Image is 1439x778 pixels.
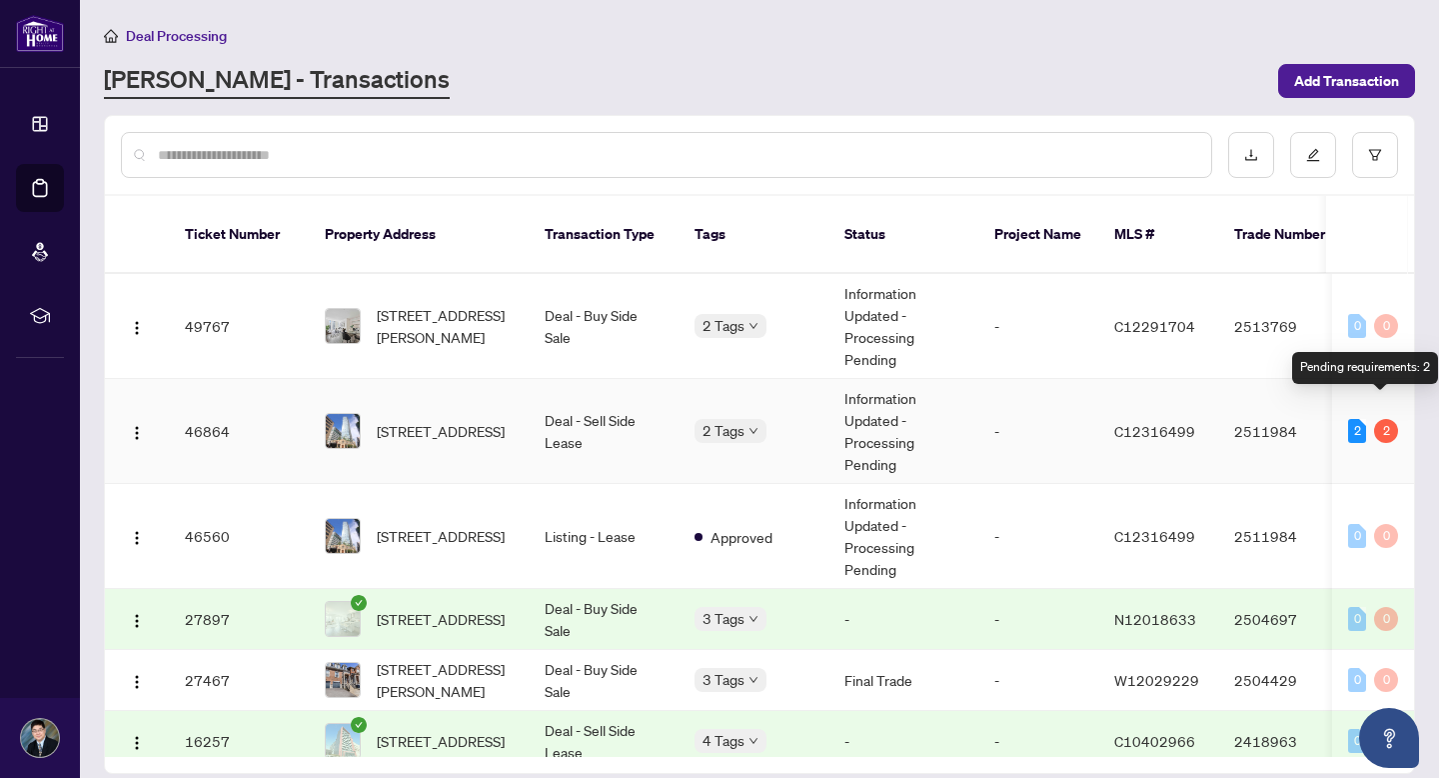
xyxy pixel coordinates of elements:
button: Logo [121,603,153,635]
span: 4 Tags [703,729,744,752]
td: 27897 [169,589,309,650]
span: Add Transaction [1294,65,1399,97]
span: down [748,426,758,436]
td: 16257 [169,711,309,772]
img: Logo [129,613,145,629]
button: download [1228,132,1274,178]
span: filter [1368,148,1382,162]
div: 0 [1348,607,1366,631]
td: 46864 [169,379,309,484]
td: Listing - Lease [529,484,679,589]
th: Trade Number [1218,196,1358,274]
span: W12029229 [1114,671,1199,689]
div: 0 [1348,314,1366,338]
button: edit [1290,132,1336,178]
button: Logo [121,664,153,696]
img: thumbnail-img [326,414,360,448]
span: [STREET_ADDRESS] [377,730,505,752]
th: Property Address [309,196,529,274]
span: C12316499 [1114,527,1195,545]
button: Logo [121,310,153,342]
div: 0 [1374,524,1398,548]
td: Information Updated - Processing Pending [828,274,978,379]
img: Logo [129,425,145,441]
span: check-circle [351,595,367,611]
span: [STREET_ADDRESS][PERSON_NAME] [377,304,513,348]
img: Logo [129,320,145,336]
span: down [748,321,758,331]
span: check-circle [351,717,367,733]
span: C12291704 [1114,317,1195,335]
td: - [978,650,1098,711]
td: Deal - Buy Side Sale [529,589,679,650]
div: 0 [1348,729,1366,753]
td: Deal - Buy Side Sale [529,650,679,711]
td: - [978,484,1098,589]
th: Transaction Type [529,196,679,274]
td: - [828,589,978,650]
th: MLS # [1098,196,1218,274]
img: thumbnail-img [326,663,360,697]
div: 0 [1374,607,1398,631]
span: Approved [711,526,772,548]
span: 3 Tags [703,607,744,630]
span: [STREET_ADDRESS][PERSON_NAME] [377,658,513,702]
th: Status [828,196,978,274]
td: 46560 [169,484,309,589]
span: down [748,736,758,746]
span: N12018633 [1114,610,1196,628]
span: C10402966 [1114,732,1195,750]
div: 0 [1348,524,1366,548]
span: down [748,675,758,685]
span: C12316499 [1114,422,1195,440]
img: thumbnail-img [326,602,360,636]
img: Profile Icon [21,719,59,757]
button: Logo [121,415,153,447]
button: filter [1352,132,1398,178]
div: Pending requirements: 2 [1292,352,1438,384]
img: logo [16,15,64,52]
span: edit [1306,148,1320,162]
span: [STREET_ADDRESS] [377,525,505,547]
span: [STREET_ADDRESS] [377,608,505,630]
td: Deal - Sell Side Lease [529,379,679,484]
div: 2 [1348,419,1366,443]
td: 2511984 [1218,484,1358,589]
td: 27467 [169,650,309,711]
span: [STREET_ADDRESS] [377,420,505,442]
span: download [1244,148,1258,162]
img: thumbnail-img [326,309,360,343]
button: Logo [121,520,153,552]
span: down [748,614,758,624]
th: Ticket Number [169,196,309,274]
button: Logo [121,725,153,757]
td: - [978,711,1098,772]
div: 0 [1348,668,1366,692]
td: Deal - Sell Side Lease [529,711,679,772]
th: Project Name [978,196,1098,274]
span: home [104,29,118,43]
span: 3 Tags [703,668,744,691]
span: Deal Processing [126,27,227,45]
div: 2 [1374,419,1398,443]
td: Information Updated - Processing Pending [828,484,978,589]
td: Information Updated - Processing Pending [828,379,978,484]
img: Logo [129,530,145,546]
a: [PERSON_NAME] - Transactions [104,63,450,99]
div: 0 [1374,668,1398,692]
td: 2418963 [1218,711,1358,772]
img: thumbnail-img [326,519,360,553]
span: 2 Tags [703,314,744,337]
img: Logo [129,674,145,690]
div: 0 [1374,314,1398,338]
td: - [828,711,978,772]
td: 2513769 [1218,274,1358,379]
td: 2504697 [1218,589,1358,650]
td: 49767 [169,274,309,379]
td: Final Trade [828,650,978,711]
td: Deal - Buy Side Sale [529,274,679,379]
td: 2504429 [1218,650,1358,711]
td: - [978,379,1098,484]
td: - [978,589,1098,650]
th: Tags [679,196,828,274]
